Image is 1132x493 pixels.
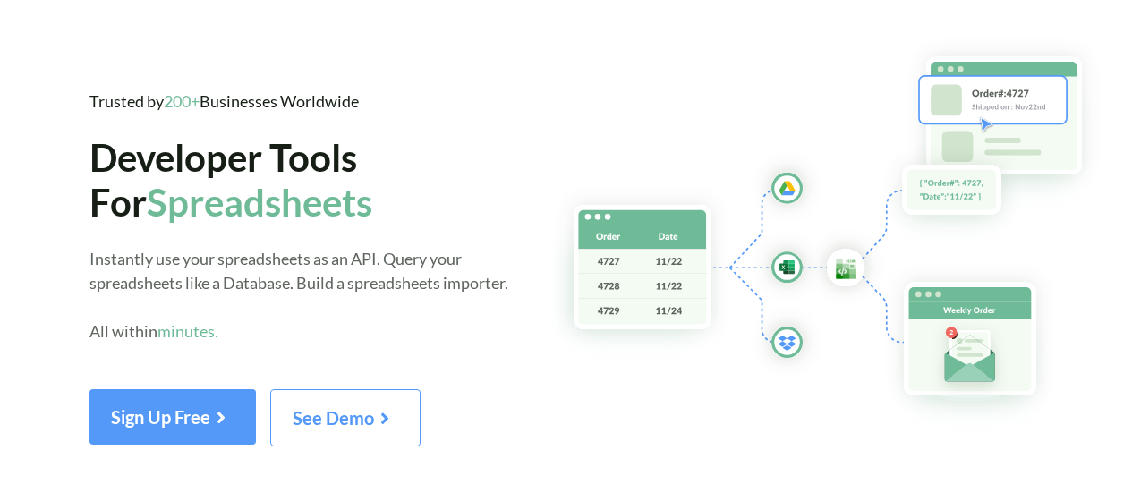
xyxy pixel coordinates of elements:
[147,180,372,225] span: Spreadsheets
[270,389,421,446] button: See Demo
[89,249,508,341] span: Instantly use your spreadsheets as an API. Query your spreadsheets like a Database. Build a sprea...
[111,406,234,428] span: Sign Up Free
[293,407,398,429] span: See Demo
[164,91,200,111] span: 200+
[89,135,372,225] span: Developer Tools For
[543,36,1132,432] img: Hero Spreadsheet Flow
[89,91,359,111] span: Trusted by Businesses Worldwide
[157,321,218,341] span: minutes.
[89,389,256,445] button: Sign Up Free
[270,413,421,429] a: See Demo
